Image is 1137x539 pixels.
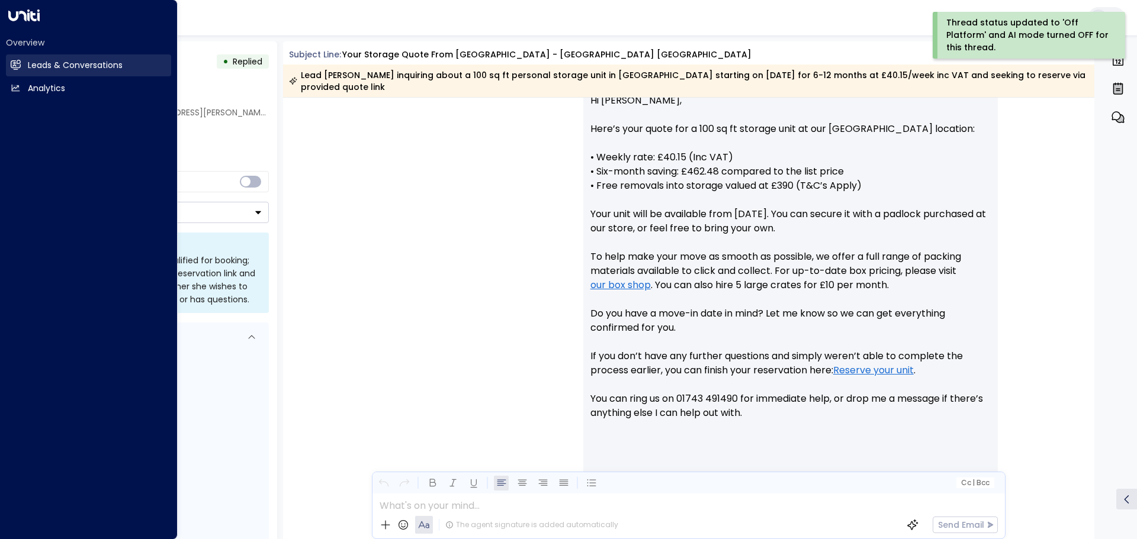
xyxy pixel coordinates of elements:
[342,49,751,61] div: Your storage quote from [GEOGRAPHIC_DATA] - [GEOGRAPHIC_DATA] [GEOGRAPHIC_DATA]
[68,106,335,118] span: [PERSON_NAME][EMAIL_ADDRESS][PERSON_NAME][DOMAIN_NAME]
[6,78,171,99] a: Analytics
[233,56,262,67] span: Replied
[289,69,1088,93] div: Lead [PERSON_NAME] inquiring about a 100 sq ft personal storage unit in [GEOGRAPHIC_DATA] startin...
[28,59,123,72] h2: Leads & Conversations
[590,93,991,434] p: Hi [PERSON_NAME], Here’s your quote for a 100 sq ft storage unit at our [GEOGRAPHIC_DATA] locatio...
[946,17,1109,54] div: Thread status updated to 'Off Platform' and AI mode turned OFF for this thread.
[28,82,65,95] h2: Analytics
[6,54,171,76] a: Leads & Conversations
[445,519,618,530] div: The agent signature is added automatically
[590,278,651,292] a: our box shop
[397,476,412,490] button: Redo
[223,51,229,72] div: •
[961,479,989,487] span: Cc Bcc
[972,479,975,487] span: |
[289,49,341,60] span: Subject Line:
[376,476,391,490] button: Undo
[956,477,994,489] button: Cc|Bcc
[6,37,171,49] h2: Overview
[833,363,914,377] a: Reserve your unit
